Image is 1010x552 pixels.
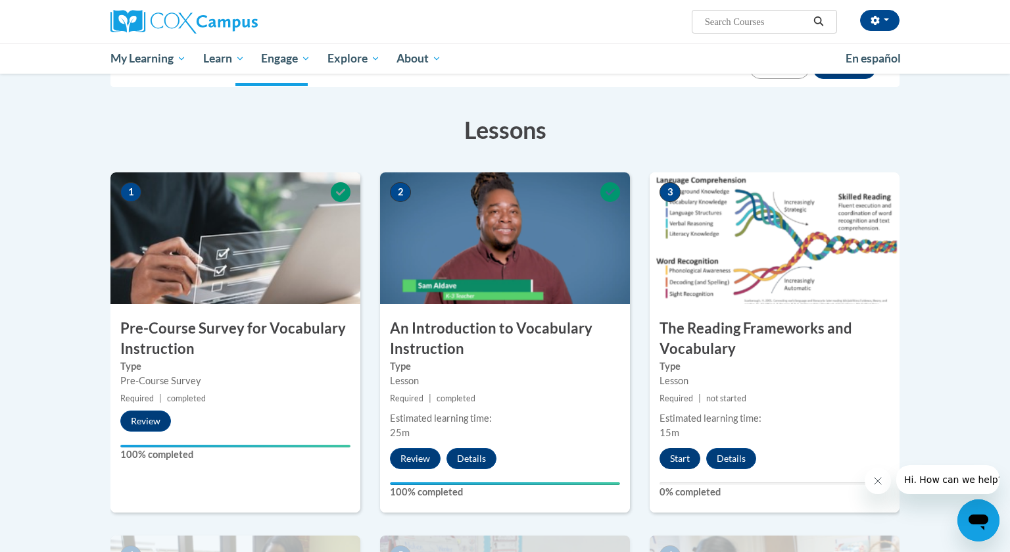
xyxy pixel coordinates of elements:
[896,465,999,494] iframe: Message from company
[203,51,245,66] span: Learn
[159,393,162,403] span: |
[865,468,891,494] iframe: Close message
[195,43,253,74] a: Learn
[660,427,679,438] span: 15m
[110,51,186,66] span: My Learning
[660,374,890,388] div: Lesson
[110,10,258,34] img: Cox Campus
[261,51,310,66] span: Engage
[660,182,681,202] span: 3
[120,447,350,462] label: 100% completed
[390,411,620,426] div: Estimated learning time:
[660,411,890,426] div: Estimated learning time:
[380,318,630,359] h3: An Introduction to Vocabulary Instruction
[91,43,919,74] div: Main menu
[120,411,171,432] button: Review
[660,448,700,469] button: Start
[390,374,620,388] div: Lesson
[319,43,389,74] a: Explore
[120,393,154,403] span: Required
[120,445,350,447] div: Your progress
[110,318,360,359] h3: Pre-Course Survey for Vocabulary Instruction
[704,14,809,30] input: Search Courses
[437,393,475,403] span: completed
[102,43,195,74] a: My Learning
[390,482,620,485] div: Your progress
[706,448,756,469] button: Details
[390,448,441,469] button: Review
[110,113,900,146] h3: Lessons
[660,393,693,403] span: Required
[252,43,319,74] a: Engage
[650,172,900,304] img: Course Image
[446,448,496,469] button: Details
[120,359,350,374] label: Type
[390,359,620,374] label: Type
[327,51,380,66] span: Explore
[110,10,360,34] a: Cox Campus
[8,9,107,20] span: Hi. How can we help?
[809,14,829,30] button: Search
[390,427,410,438] span: 25m
[390,485,620,499] label: 100% completed
[380,172,630,304] img: Course Image
[390,182,411,202] span: 2
[397,51,441,66] span: About
[698,393,701,403] span: |
[120,182,141,202] span: 1
[390,393,423,403] span: Required
[846,51,901,65] span: En español
[429,393,431,403] span: |
[167,393,206,403] span: completed
[120,374,350,388] div: Pre-Course Survey
[706,393,746,403] span: not started
[957,499,999,541] iframe: Button to launch messaging window
[110,172,360,304] img: Course Image
[860,10,900,31] button: Account Settings
[837,45,909,72] a: En español
[389,43,450,74] a: About
[660,359,890,374] label: Type
[660,485,890,499] label: 0% completed
[650,318,900,359] h3: The Reading Frameworks and Vocabulary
